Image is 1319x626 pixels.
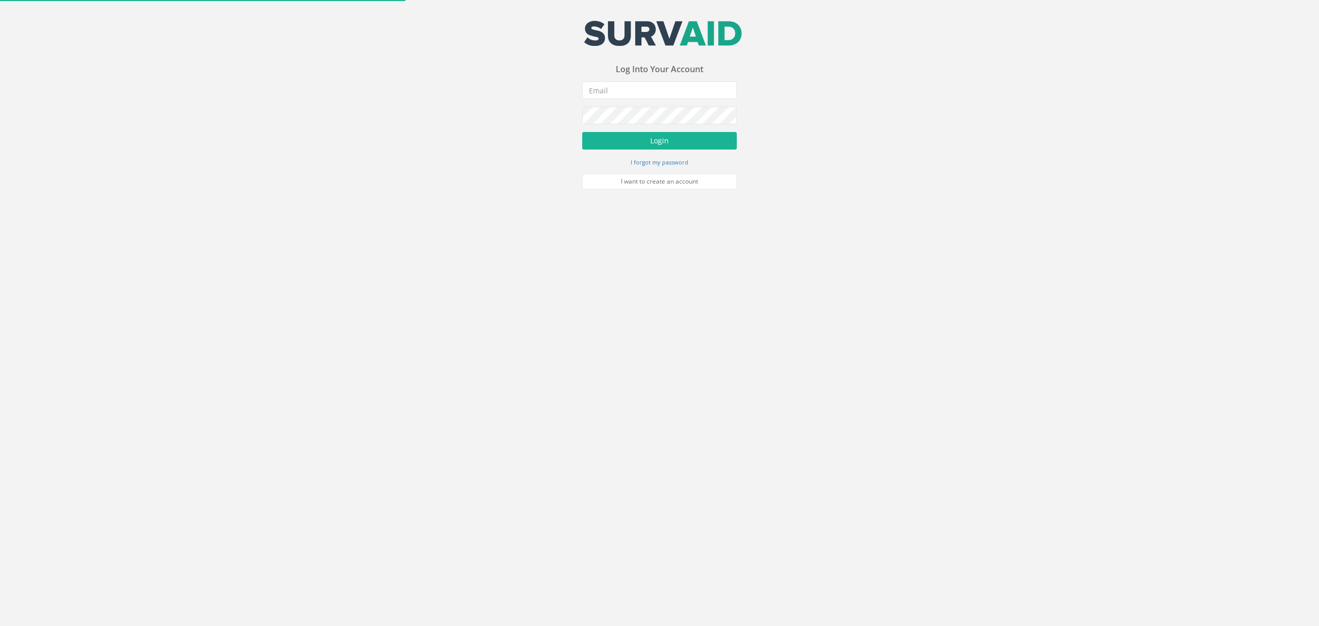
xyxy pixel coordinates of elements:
a: I want to create an account [582,174,737,189]
input: Email [582,81,737,99]
h3: Log Into Your Account [582,65,737,74]
button: Login [582,132,737,150]
a: I forgot my password [631,157,688,167]
small: I forgot my password [631,158,688,166]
